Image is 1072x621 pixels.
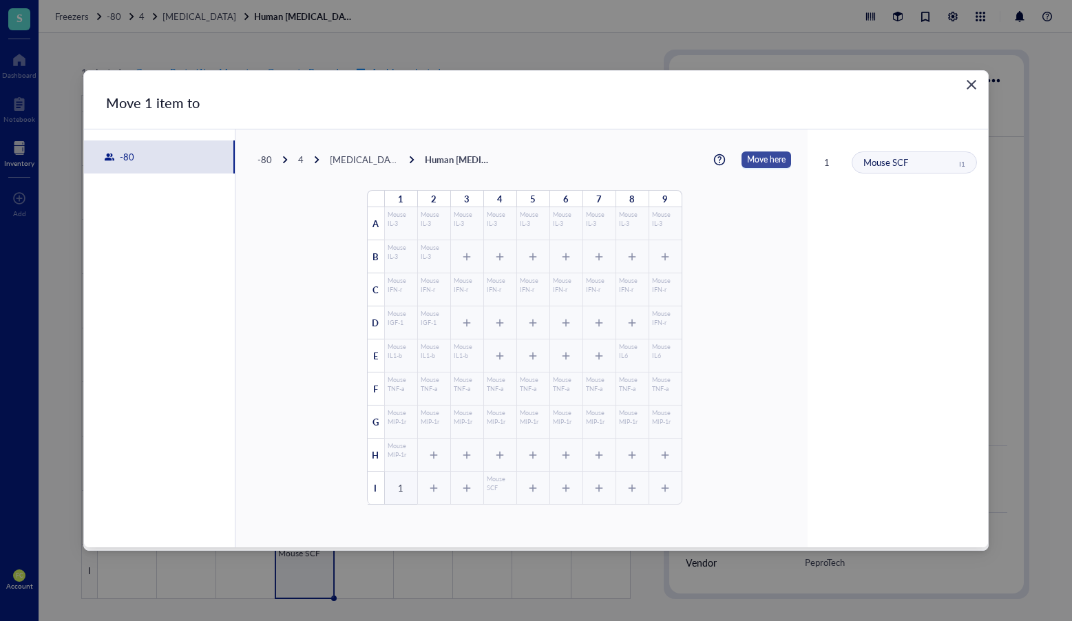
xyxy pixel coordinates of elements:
div: I [368,472,384,505]
div: B [368,240,384,273]
div: F [368,372,384,406]
div: 9 [649,191,682,207]
div: 5 [516,191,549,207]
div: [MEDICAL_DATA] [330,154,399,166]
div: D [368,306,384,339]
div: -80 [114,151,134,163]
div: 4 [483,191,516,207]
div: C [368,273,384,306]
span: Mouse SCF [863,156,908,169]
div: H [368,439,384,472]
div: 1 [384,191,417,207]
div: G [368,406,384,439]
div: 2 [417,191,450,207]
div: 8 [616,191,649,207]
div: A [368,207,384,240]
div: Human [MEDICAL_DATA] Box3 [425,154,494,166]
span: Close [960,85,982,101]
div: I1 [959,159,965,169]
div: 1 [398,482,403,494]
button: Move here [742,151,791,168]
div: 3 [450,191,483,207]
div: -80 [258,154,272,166]
div: Move 1 item to [106,93,944,112]
div: E [368,339,384,372]
div: 1 [824,156,846,169]
div: 7 [582,191,616,207]
div: 4 [298,154,304,166]
button: Close [960,82,982,104]
span: Move here [747,151,786,168]
div: 6 [549,191,582,207]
